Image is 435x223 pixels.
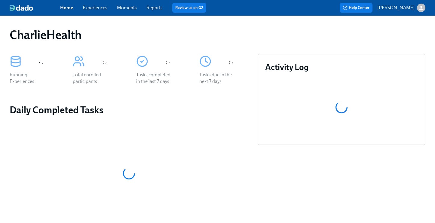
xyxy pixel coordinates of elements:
button: Review us on G2 [172,3,206,13]
a: dado [10,5,60,11]
img: dado [10,5,33,11]
a: Review us on G2 [175,5,203,11]
a: Reports [146,5,163,11]
div: Tasks due in the next 7 days [199,72,238,85]
div: Tasks completed in the last 7 days [136,72,175,85]
h2: Daily Completed Tasks [10,104,248,116]
button: [PERSON_NAME] [377,4,425,12]
div: Total enrolled participants [73,72,111,85]
p: [PERSON_NAME] [377,5,415,11]
button: Help Center [340,3,372,13]
a: Experiences [83,5,107,11]
span: Help Center [343,5,369,11]
div: Running Experiences [10,72,48,85]
h1: CharlieHealth [10,28,82,42]
a: Home [60,5,73,11]
h3: Activity Log [265,62,418,72]
a: Moments [117,5,137,11]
